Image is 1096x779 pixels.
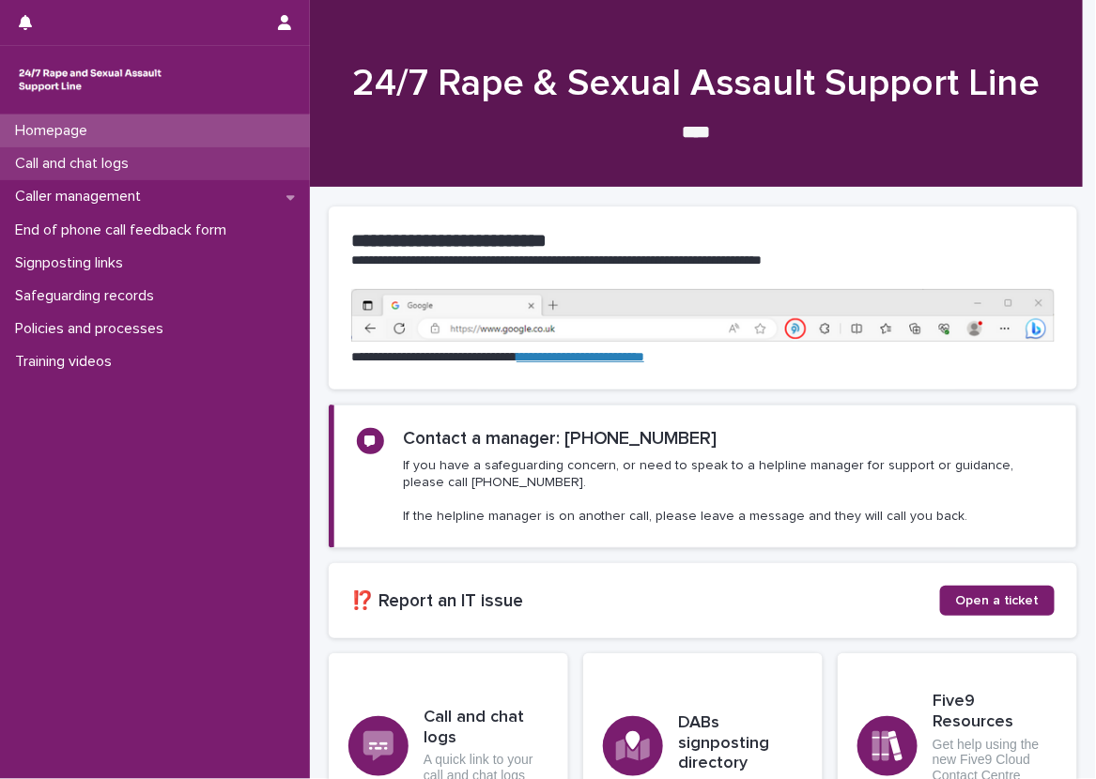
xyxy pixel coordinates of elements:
[8,254,138,272] p: Signposting links
[8,221,241,239] p: End of phone call feedback form
[955,594,1040,607] span: Open a ticket
[8,353,127,371] p: Training videos
[8,320,178,338] p: Policies and processes
[15,61,165,99] img: rhQMoQhaT3yELyF149Cw
[8,155,144,173] p: Call and chat logs
[8,287,169,305] p: Safeguarding records
[933,692,1057,732] h3: Five9 Resources
[940,586,1055,616] a: Open a ticket
[424,708,548,748] h3: Call and chat logs
[678,713,803,774] h3: DABs signposting directory
[351,590,940,612] h2: ⁉️ Report an IT issue
[403,457,1054,526] p: If you have a safeguarding concern, or need to speak to a helpline manager for support or guidanc...
[8,122,102,140] p: Homepage
[329,61,1064,106] h1: 24/7 Rape & Sexual Assault Support Line
[8,188,156,206] p: Caller management
[403,428,718,450] h2: Contact a manager: [PHONE_NUMBER]
[351,289,1055,342] img: https%3A%2F%2Fcdn.document360.io%2F0deca9d6-0dac-4e56-9e8f-8d9979bfce0e%2FImages%2FDocumentation%...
